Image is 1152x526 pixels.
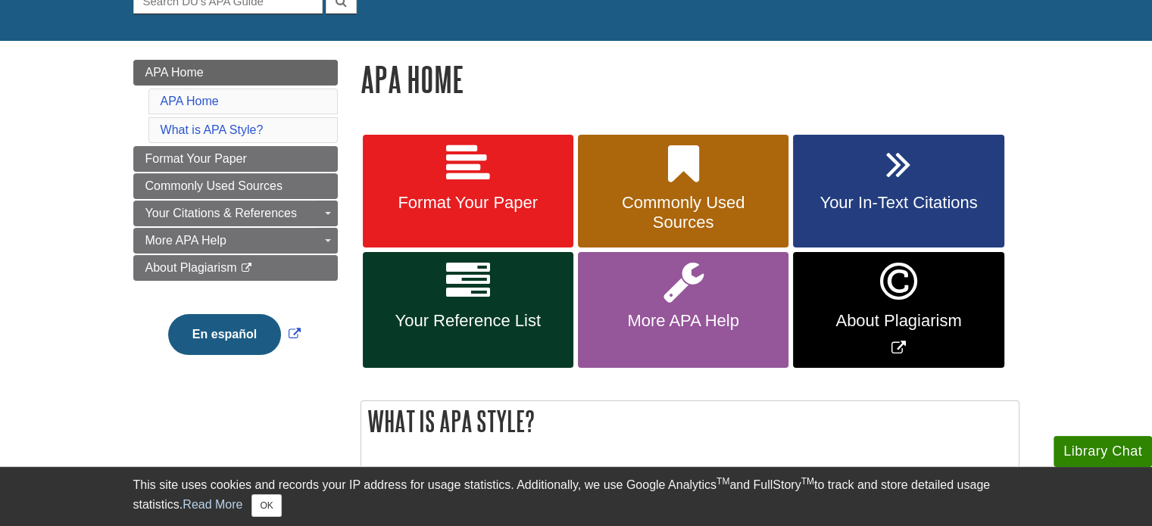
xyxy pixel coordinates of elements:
i: This link opens in a new window [240,263,253,273]
div: Guide Page Menu [133,60,338,381]
a: Your In-Text Citations [793,135,1004,248]
a: Link opens in new window [164,328,304,341]
a: More APA Help [578,252,788,368]
span: More APA Help [589,311,777,331]
a: Read More [183,498,242,511]
div: This site uses cookies and records your IP address for usage statistics. Additionally, we use Goo... [133,476,1019,517]
a: What is APA Style? [161,123,264,136]
a: About Plagiarism [133,255,338,281]
button: Library Chat [1054,436,1152,467]
a: Format Your Paper [133,146,338,172]
h2: What is APA Style? [361,401,1019,441]
a: Link opens in new window [793,252,1004,368]
span: Format Your Paper [145,152,247,165]
a: Your Citations & References [133,201,338,226]
a: Your Reference List [363,252,573,368]
span: About Plagiarism [145,261,237,274]
sup: TM [716,476,729,487]
span: Format Your Paper [374,193,562,213]
span: Commonly Used Sources [589,193,777,232]
span: Commonly Used Sources [145,179,283,192]
span: More APA Help [145,234,226,247]
button: Close [251,494,281,517]
span: Your Reference List [374,311,562,331]
h1: APA Home [361,60,1019,98]
a: APA Home [161,95,219,107]
span: APA Home [145,66,204,79]
a: APA Home [133,60,338,86]
span: About Plagiarism [804,311,992,331]
a: Commonly Used Sources [133,173,338,199]
button: En español [168,314,281,355]
a: Format Your Paper [363,135,573,248]
span: Your In-Text Citations [804,193,992,213]
span: Your Citations & References [145,207,297,219]
a: Commonly Used Sources [578,135,788,248]
sup: TM [801,476,814,487]
a: More APA Help [133,228,338,254]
